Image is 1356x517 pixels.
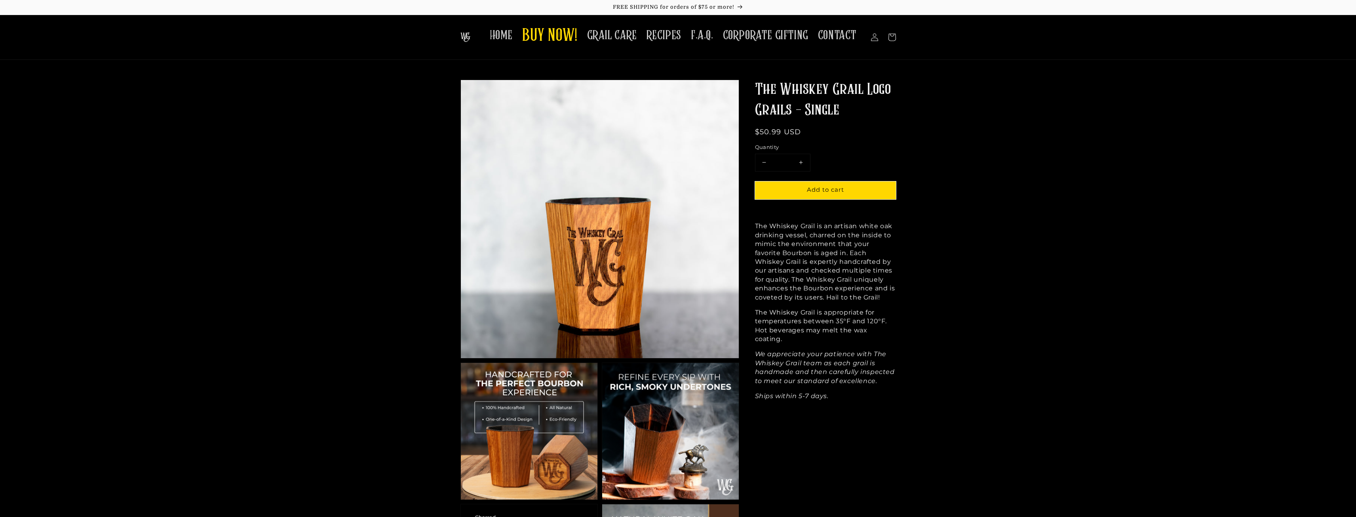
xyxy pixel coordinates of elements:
a: HOME [485,23,517,48]
p: FREE SHIPPING for orders of $75 or more! [8,4,1348,11]
a: RECIPES [642,23,686,48]
em: We appreciate your patience with The Whiskey Grail team as each grail is handmade and then carefu... [755,350,895,384]
img: Grail Benefits [461,363,597,500]
span: GRAIL CARE [587,28,637,43]
span: HOME [490,28,513,43]
a: CONTACT [813,23,862,48]
button: Add to cart [755,181,896,199]
a: GRAIL CARE [582,23,642,48]
span: RECIPES [647,28,681,43]
a: CORPORATE GIFTING [718,23,813,48]
span: BUY NOW! [522,25,578,47]
em: Ships within 5-7 days. [755,392,829,400]
span: CONTACT [818,28,857,43]
span: The Whiskey Grail is appropriate for temperatures between 35°F and 120°F. Hot beverages may melt ... [755,309,887,343]
a: F.A.Q. [686,23,718,48]
img: Grail Benefits [602,363,739,500]
a: BUY NOW! [517,21,582,52]
p: The Whiskey Grail is an artisan white oak drinking vessel, charred on the inside to mimic the env... [755,222,896,302]
h1: The Whiskey Grail Logo Grails - Single [755,80,896,121]
span: F.A.Q. [691,28,713,43]
span: Add to cart [807,186,844,193]
span: CORPORATE GIFTING [723,28,808,43]
label: Quantity [755,143,896,151]
img: The Whiskey Grail [460,32,470,42]
span: $50.99 USD [755,128,801,136]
